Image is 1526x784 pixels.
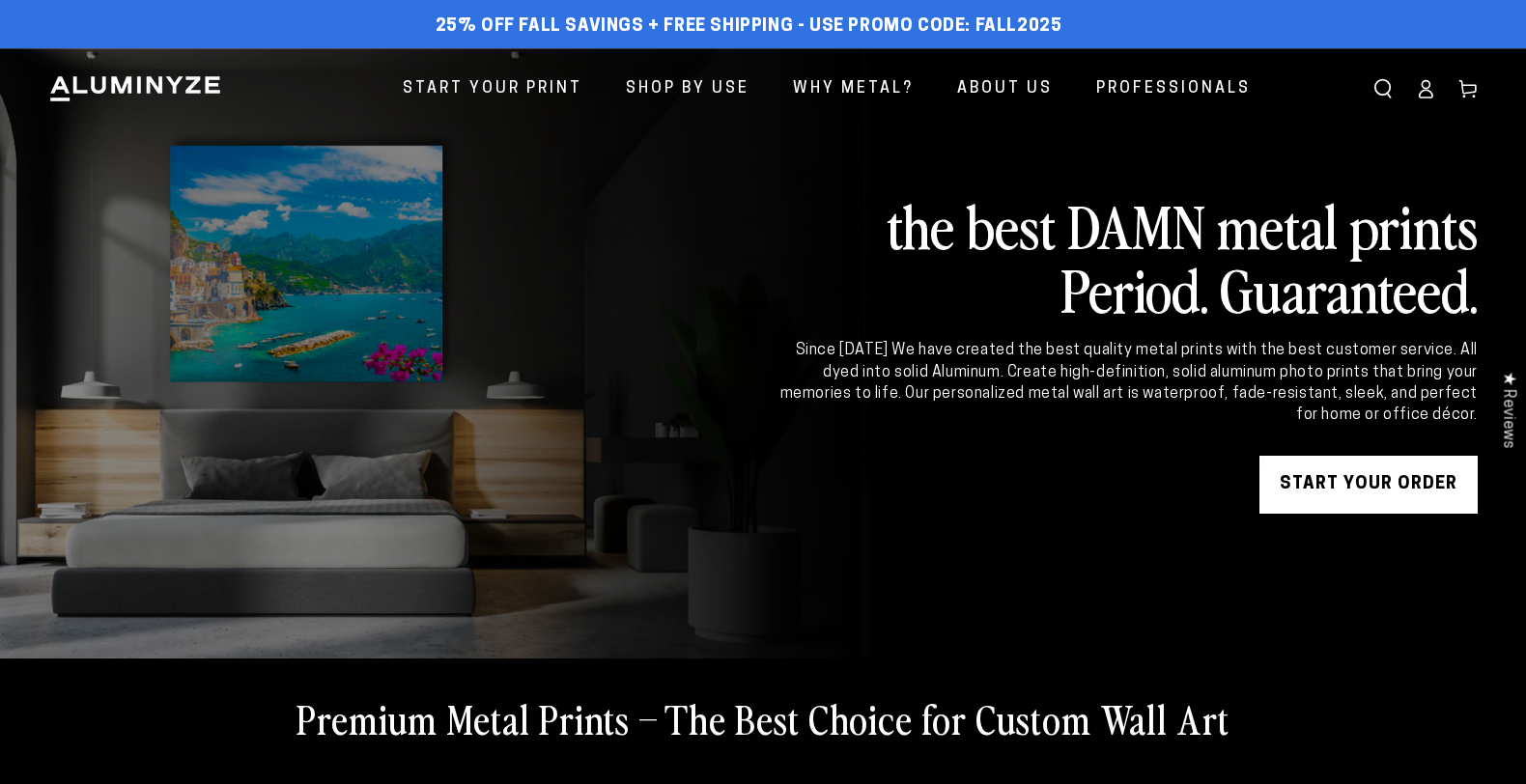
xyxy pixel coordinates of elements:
a: Shop By Use [611,64,764,115]
div: Since [DATE] We have created the best quality metal prints with the best customer service. All dy... [777,340,1478,427]
summary: Search our site [1362,68,1404,110]
span: Shop By Use [626,75,749,103]
span: About Us [957,75,1053,103]
div: Click to open Judge.me floating reviews tab [1489,356,1526,463]
a: About Us [943,64,1067,115]
span: Professionals [1096,75,1251,103]
a: Why Metal? [778,64,928,115]
span: 25% off FALL Savings + Free Shipping - Use Promo Code: FALL2025 [436,16,1062,38]
img: Aluminyze [48,74,222,103]
span: Start Your Print [403,75,582,103]
span: Why Metal? [793,75,914,103]
a: START YOUR Order [1259,456,1478,514]
h2: Premium Metal Prints – The Best Choice for Custom Wall Art [297,693,1229,743]
a: Start Your Print [388,64,597,115]
a: Professionals [1082,64,1265,115]
h2: the best DAMN metal prints Period. Guaranteed. [777,193,1478,321]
